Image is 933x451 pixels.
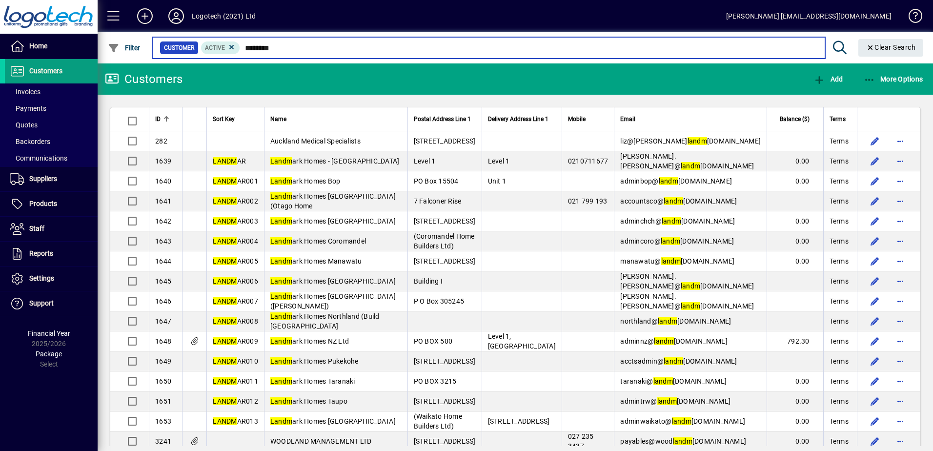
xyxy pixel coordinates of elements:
[155,277,171,285] span: 1645
[155,297,171,305] span: 1646
[568,157,608,165] span: 0210711677
[568,114,608,124] div: Mobile
[892,173,908,189] button: More options
[811,70,845,88] button: Add
[414,137,476,145] span: [STREET_ADDRESS]
[213,114,235,124] span: Sort Key
[830,376,849,386] span: Terms
[10,104,46,112] span: Payments
[213,257,258,265] span: AR005
[155,317,171,325] span: 1647
[164,43,194,53] span: Customer
[830,276,849,286] span: Terms
[658,317,677,325] em: landm
[681,162,700,170] em: landm
[892,193,908,209] button: More options
[29,274,54,282] span: Settings
[270,257,292,265] em: Landm
[830,236,849,246] span: Terms
[213,157,237,165] em: LANDM
[108,44,141,52] span: Filter
[213,317,237,325] em: LANDM
[867,373,883,389] button: Edit
[830,356,849,366] span: Terms
[813,75,843,83] span: Add
[867,253,883,269] button: Edit
[213,297,258,305] span: AR007
[892,133,908,149] button: More options
[620,152,754,170] span: [PERSON_NAME].[PERSON_NAME]@ [DOMAIN_NAME]
[155,197,171,205] span: 1641
[5,192,98,216] a: Products
[155,217,171,225] span: 1642
[858,39,924,57] button: Clear
[673,437,692,445] em: landm
[620,217,735,225] span: adminchch@ [DOMAIN_NAME]
[568,114,586,124] span: Mobile
[10,138,50,145] span: Backorders
[414,232,475,250] span: (Coromandel Home Builders Ltd)
[270,277,292,285] em: Landm
[155,377,171,385] span: 1650
[867,393,883,409] button: Edit
[155,114,176,124] div: ID
[213,397,258,405] span: AR012
[620,437,746,445] span: payables@wood [DOMAIN_NAME]
[830,176,849,186] span: Terms
[213,417,237,425] em: LANDM
[270,312,380,330] span: ark Homes Northland (Build [GEOGRAPHIC_DATA]
[767,211,823,231] td: 0.00
[830,416,849,426] span: Terms
[414,217,476,225] span: [STREET_ADDRESS]
[867,433,883,449] button: Edit
[213,257,237,265] em: LANDM
[661,237,680,245] em: landm
[270,237,292,245] em: Landm
[830,156,849,166] span: Terms
[155,397,171,405] span: 1651
[213,417,258,425] span: AR013
[36,350,62,358] span: Package
[830,436,849,446] span: Terms
[213,397,237,405] em: LANDM
[10,88,41,96] span: Invoices
[155,437,171,445] span: 3241
[867,213,883,229] button: Edit
[767,391,823,411] td: 0.00
[867,133,883,149] button: Edit
[892,353,908,369] button: More options
[5,167,98,191] a: Suppliers
[780,114,810,124] span: Balance ($)
[213,277,237,285] em: LANDM
[414,377,457,385] span: PO BOX 3215
[830,336,849,346] span: Terms
[488,114,548,124] span: Delivery Address Line 1
[5,133,98,150] a: Backorders
[901,2,921,34] a: Knowledge Base
[155,177,171,185] span: 1640
[270,437,372,445] span: WOODLAND MANAGEMENT LTD
[620,292,754,310] span: [PERSON_NAME].[PERSON_NAME]@ [DOMAIN_NAME]
[270,397,347,405] span: ark Homes Taupo
[767,371,823,391] td: 0.00
[5,150,98,166] a: Communications
[867,313,883,329] button: Edit
[664,197,683,205] em: landm
[270,417,396,425] span: ark Homes [GEOGRAPHIC_DATA]
[867,293,883,309] button: Edit
[5,217,98,241] a: Staff
[213,337,258,345] span: AR009
[414,277,443,285] span: Building I
[414,397,476,405] span: [STREET_ADDRESS]
[270,177,341,185] span: ark Homes Bop
[10,121,38,129] span: Quotes
[662,217,681,225] em: landm
[28,329,70,337] span: Financial Year
[155,357,171,365] span: 1649
[213,297,237,305] em: LANDM
[620,397,730,405] span: admintrw@ [DOMAIN_NAME]
[29,42,47,50] span: Home
[5,117,98,133] a: Quotes
[661,257,681,265] em: landm
[620,337,728,345] span: adminnz@ [DOMAIN_NAME]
